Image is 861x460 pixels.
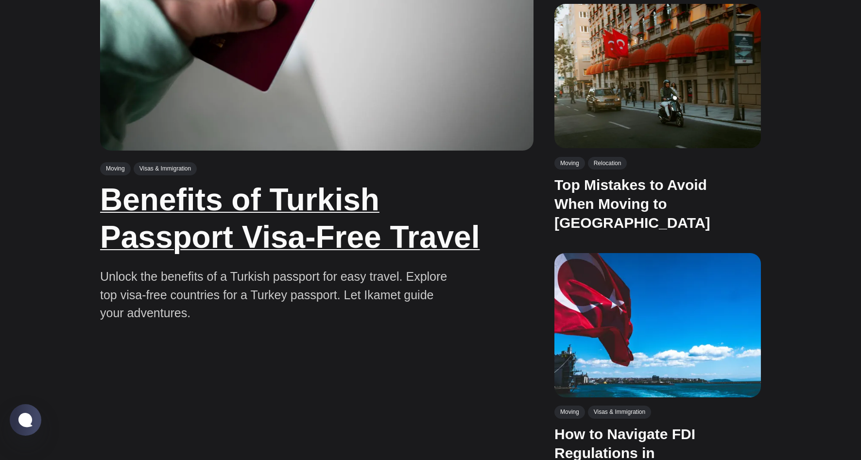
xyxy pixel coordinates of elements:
a: Benefits of Turkish Passport Visa-Free Travel [100,182,480,255]
p: Unlock the benefits of a Turkish passport for easy travel. Explore top visa-free countries for a ... [100,268,450,323]
img: Top Mistakes to Avoid When Moving to Turkey [554,4,761,149]
a: Visas & Immigration [134,163,197,175]
a: Visas & Immigration [588,406,651,419]
a: Moving [100,163,131,175]
a: Top Mistakes to Avoid When Moving to [GEOGRAPHIC_DATA] [554,177,710,231]
a: Moving [554,406,585,419]
a: Relocation [588,157,627,170]
img: How to Navigate FDI Regulations in Turkey [554,253,761,397]
a: Moving [554,157,585,170]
